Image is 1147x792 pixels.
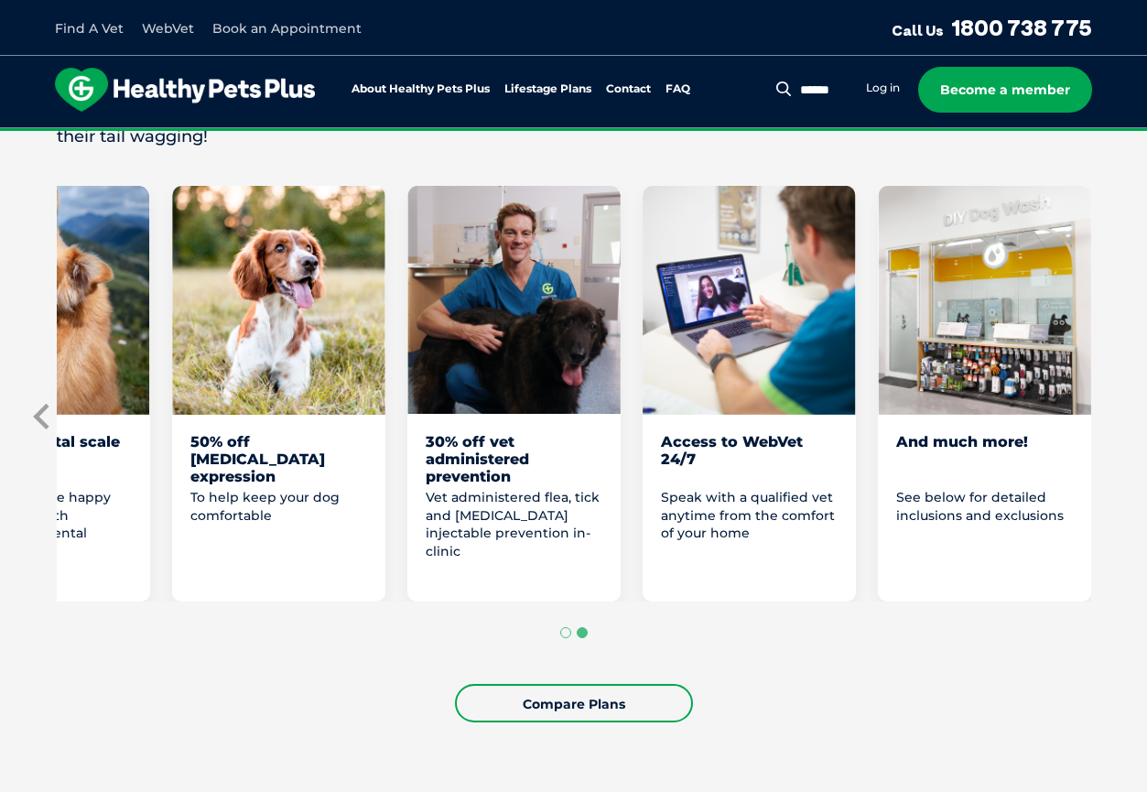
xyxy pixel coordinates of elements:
[896,489,1073,525] p: See below for detailed inclusions and exclusions
[577,627,588,638] button: Go to page 2
[878,186,1091,602] li: 8 of 8
[172,186,385,602] li: 5 of 8
[896,433,1073,486] div: And much more!
[232,128,915,145] span: Proactive, preventative wellness program designed to keep your pet healthier and happier for longer
[643,186,856,602] li: 7 of 8
[773,80,795,98] button: Search
[352,83,490,95] a: About Healthy Pets Plus
[892,14,1092,41] a: Call Us1800 738 775
[190,489,367,525] p: To help keep your dog comfortable
[892,21,944,39] span: Call Us
[560,627,571,638] button: Go to page 1
[606,83,651,95] a: Contact
[426,433,602,486] div: 30% off vet administered prevention
[407,186,621,602] li: 6 of 8
[661,433,838,486] div: Access to WebVet 24/7
[190,433,367,486] div: 50% off [MEDICAL_DATA] expression
[57,624,1091,641] ul: Select a slide to show
[665,83,690,95] a: FAQ
[661,489,838,543] p: Speak with a qualified vet anytime from the comfort of your home
[55,68,315,112] img: hpp-logo
[455,684,693,722] a: Compare Plans
[55,20,124,37] a: Find A Vet
[29,403,57,430] button: Previous slide
[918,67,1092,113] a: Become a member
[426,489,602,560] p: Vet administered flea, tick and [MEDICAL_DATA] injectable prevention in-clinic
[866,81,900,95] a: Log in
[212,20,362,37] a: Book an Appointment
[142,20,194,37] a: WebVet
[504,83,591,95] a: Lifestage Plans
